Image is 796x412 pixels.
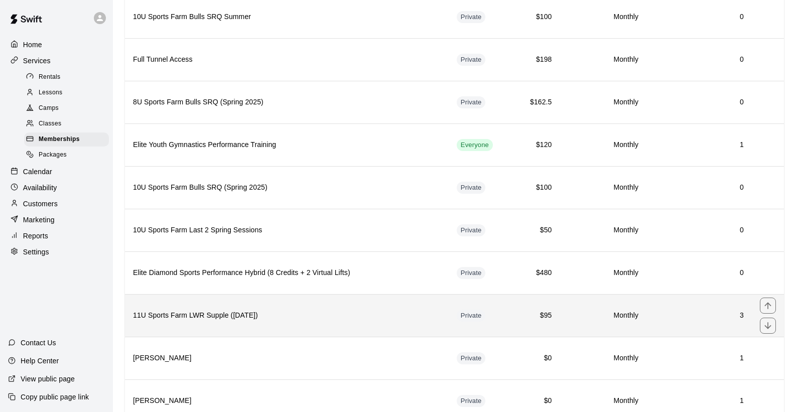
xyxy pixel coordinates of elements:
span: Private [457,268,486,278]
p: Customers [23,199,58,209]
div: This membership is hidden from the memberships page [457,182,486,194]
a: Customers [8,196,105,211]
a: Memberships [24,132,113,148]
h6: 0 [654,54,744,65]
h6: Monthly [568,97,638,108]
a: Rentals [24,69,113,85]
h6: 1 [654,140,744,151]
h6: Elite Diamond Sports Performance Hybrid (8 Credits + 2 Virtual Lifts) [133,267,441,279]
span: Camps [39,103,59,113]
h6: $120 [521,140,552,151]
h6: 1 [654,395,744,406]
h6: [PERSON_NAME] [133,395,441,406]
h6: 10U Sports Farm Bulls SRQ (Spring 2025) [133,182,441,193]
a: Calendar [8,164,105,179]
div: Camps [24,101,109,115]
div: This membership is hidden from the memberships page [457,11,486,23]
h6: [PERSON_NAME] [133,353,441,364]
p: Help Center [21,356,59,366]
h6: $162.5 [521,97,552,108]
div: Packages [24,148,109,162]
div: This membership is hidden from the memberships page [457,310,486,322]
button: move item down [760,318,776,334]
h6: $50 [521,225,552,236]
h6: Monthly [568,12,638,23]
h6: Monthly [568,182,638,193]
h6: 8U Sports Farm Bulls SRQ (Spring 2025) [133,97,441,108]
button: move item up [760,298,776,314]
h6: Monthly [568,353,638,364]
p: Settings [23,247,49,257]
h6: 0 [654,182,744,193]
h6: $95 [521,310,552,321]
a: Settings [8,244,105,259]
h6: Monthly [568,267,638,279]
span: Memberships [39,134,80,145]
h6: 0 [654,267,744,279]
span: Classes [39,119,61,129]
h6: Monthly [568,140,638,151]
span: Everyone [457,141,493,150]
p: Services [23,56,51,66]
p: Contact Us [21,338,56,348]
div: This membership is hidden from the memberships page [457,96,486,108]
a: Services [8,53,105,68]
h6: $100 [521,12,552,23]
h6: 1 [654,353,744,364]
p: Copy public page link [21,392,89,402]
h6: $100 [521,182,552,193]
span: Private [457,55,486,65]
span: Private [457,13,486,22]
p: Availability [23,183,57,193]
div: This membership is hidden from the memberships page [457,54,486,66]
h6: $480 [521,267,552,279]
h6: Monthly [568,54,638,65]
div: Memberships [24,132,109,147]
p: Reports [23,231,48,241]
h6: 0 [654,12,744,23]
div: Rentals [24,70,109,84]
a: Availability [8,180,105,195]
a: Lessons [24,85,113,100]
p: Marketing [23,215,55,225]
span: Private [457,98,486,107]
div: This membership is hidden from the memberships page [457,352,486,364]
span: Lessons [39,88,63,98]
a: Home [8,37,105,52]
span: Private [457,311,486,321]
h6: $0 [521,395,552,406]
span: Rentals [39,72,61,82]
div: This membership is hidden from the memberships page [457,267,486,279]
h6: 3 [654,310,744,321]
span: Packages [39,150,67,160]
h6: Elite Youth Gymnastics Performance Training [133,140,441,151]
a: Marketing [8,212,105,227]
h6: Monthly [568,395,638,406]
h6: Monthly [568,310,638,321]
h6: $0 [521,353,552,364]
div: Classes [24,117,109,131]
div: This membership is hidden from the memberships page [457,395,486,407]
p: Home [23,40,42,50]
h6: $198 [521,54,552,65]
span: Private [457,354,486,363]
h6: Monthly [568,225,638,236]
div: This membership is visible to all customers [457,139,493,151]
h6: Full Tunnel Access [133,54,441,65]
div: This membership is hidden from the memberships page [457,224,486,236]
h6: 0 [654,225,744,236]
p: Calendar [23,167,52,177]
a: Reports [8,228,105,243]
span: Private [457,183,486,193]
span: Private [457,226,486,235]
h6: 11U Sports Farm LWR Supple ([DATE]) [133,310,441,321]
h6: 10U Sports Farm Last 2 Spring Sessions [133,225,441,236]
